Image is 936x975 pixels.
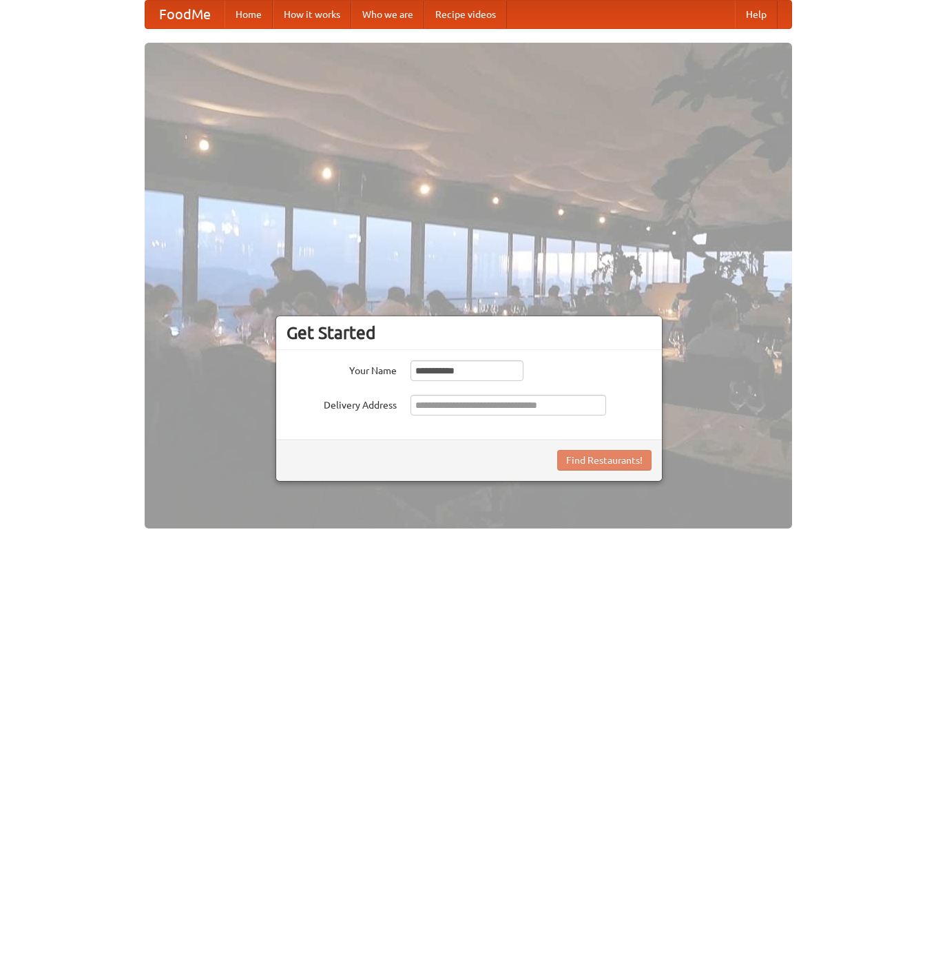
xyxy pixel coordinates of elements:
[351,1,424,28] a: Who we are
[273,1,351,28] a: How it works
[287,360,397,378] label: Your Name
[287,395,397,412] label: Delivery Address
[145,1,225,28] a: FoodMe
[424,1,507,28] a: Recipe videos
[225,1,273,28] a: Home
[287,322,652,343] h3: Get Started
[557,450,652,471] button: Find Restaurants!
[735,1,778,28] a: Help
